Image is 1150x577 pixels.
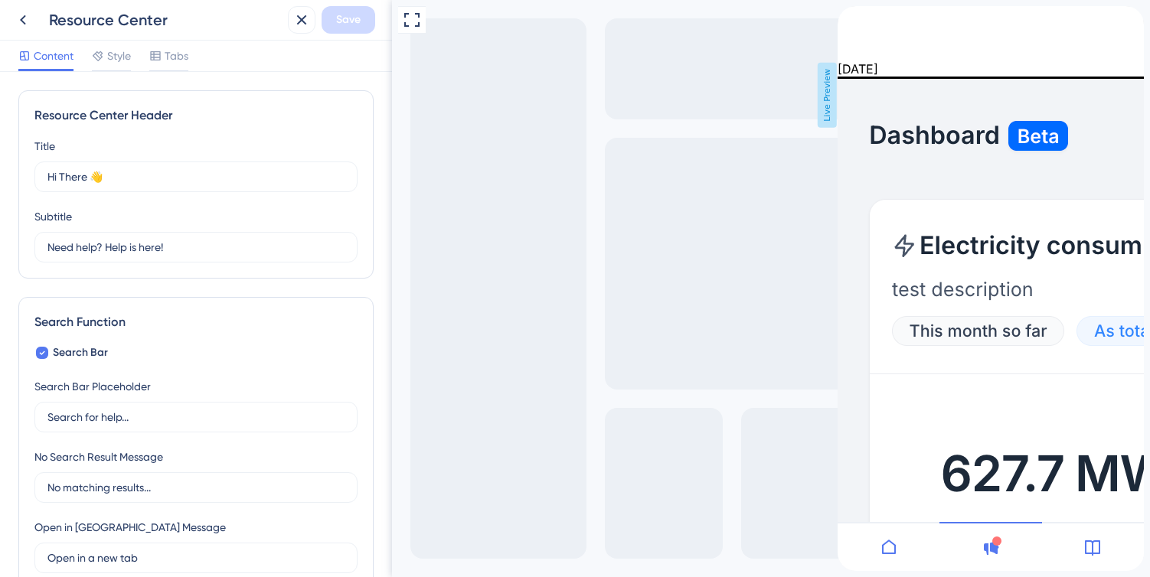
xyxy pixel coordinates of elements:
[34,518,226,536] div: Open in [GEOGRAPHIC_DATA] Message
[47,239,345,256] input: Description
[165,47,188,65] span: Tabs
[34,448,163,466] div: No Search Result Message
[111,8,116,20] div: 3
[34,106,358,125] div: Resource Center Header
[336,11,361,29] span: Save
[47,168,345,185] input: Title
[35,4,101,22] span: Help Centre
[47,549,345,566] input: Open in a new tab
[47,409,345,425] input: Search for help...
[107,47,131,65] span: Style
[34,137,55,155] div: Title
[322,6,375,34] button: Save
[34,377,151,396] div: Search Bar Placeholder
[53,344,108,362] span: Search Bar
[34,313,358,331] div: Search Function
[34,47,74,65] span: Content
[426,63,445,128] span: Live Preview
[49,9,282,31] div: Resource Center
[47,479,345,496] input: No matching results...
[34,207,72,226] div: Subtitle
